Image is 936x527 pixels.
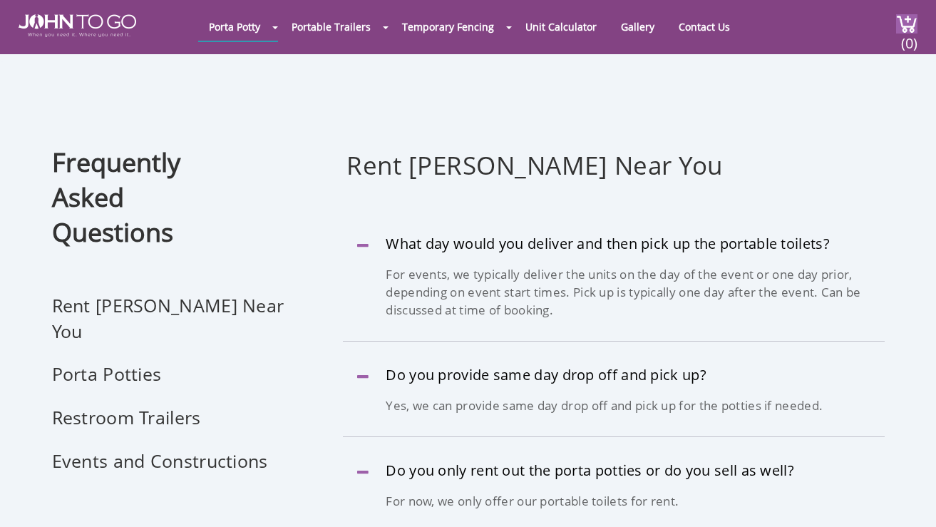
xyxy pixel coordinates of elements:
[343,236,884,252] a: What day would you deliver and then pick up the portable toilets?
[901,22,918,53] span: (0)
[343,463,884,479] a: Do you only rent out the porta potties or do you sell as well?
[343,148,884,219] div: Rent [PERSON_NAME] Near You
[610,13,665,41] a: Gallery
[343,266,884,341] div: For events, we typically deliver the units on the day of the event or one day prior, depending on...
[52,449,305,492] li: Events and Constructions
[668,13,741,41] a: Contact Us
[52,405,305,449] li: Restroom Trailers
[281,13,381,41] a: Portable Trailers
[896,14,917,34] img: cart a
[343,397,884,436] div: Yes, we can provide same day drop off and pick up for the potties if needed.
[52,107,305,250] h1: Frequently Asked Questions
[343,367,884,383] a: Do you provide same day drop off and pick up?
[19,14,136,37] img: JOHN to go
[198,13,271,41] a: Porta Potty
[391,13,505,41] a: Temporary Fencing
[515,13,607,41] a: Unit Calculator
[52,362,305,405] li: Porta Potties
[52,293,305,362] li: Rent [PERSON_NAME] Near You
